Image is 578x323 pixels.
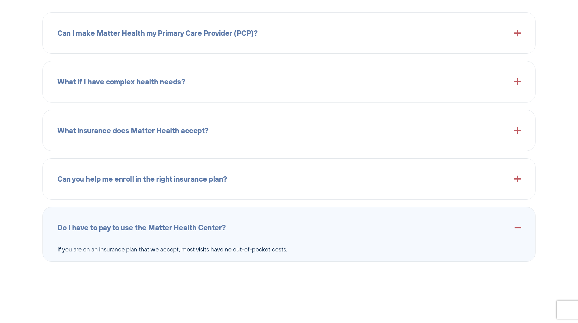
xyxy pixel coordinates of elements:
[57,244,521,254] p: If you are on an insurance plan that we accept, most visits have no out-of-pocket costs.
[57,173,227,185] span: Can you help me enroll in the right insurance plan?
[57,125,208,136] span: What insurance does Matter Health accept?
[57,76,185,87] span: What if I have complex health needs?
[57,222,226,233] span: Do I have to pay to use the Matter Health Center?
[57,27,257,39] span: Can I make Matter Health my Primary Care Provider (PCP)?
